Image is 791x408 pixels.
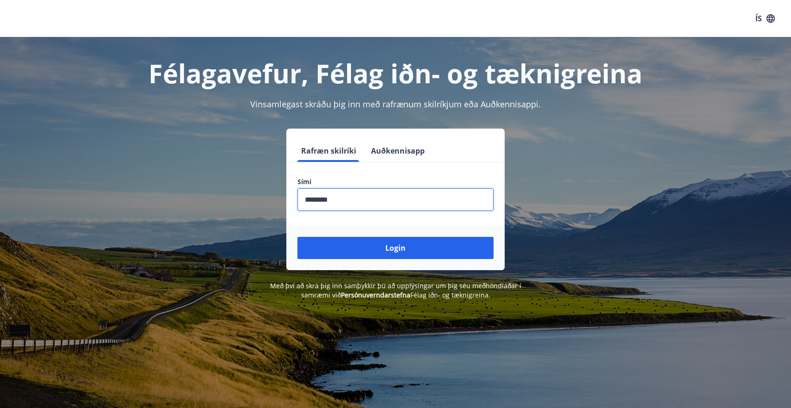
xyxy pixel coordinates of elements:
[270,281,521,299] span: Með því að skrá þig inn samþykkir þú að upplýsingar um þig séu meðhöndlaðar í samræmi við Félag i...
[750,10,780,27] button: ÍS
[74,56,717,91] h1: Félagavefur, Félag iðn- og tæknigreina
[297,140,360,162] button: Rafræn skilríki
[250,99,541,110] span: Vinsamlegast skráðu þig inn með rafrænum skilríkjum eða Auðkennisappi.
[297,177,494,186] label: Sími
[341,291,410,299] a: Persónuverndarstefna
[367,140,428,162] button: Auðkennisapp
[297,237,494,259] button: Login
